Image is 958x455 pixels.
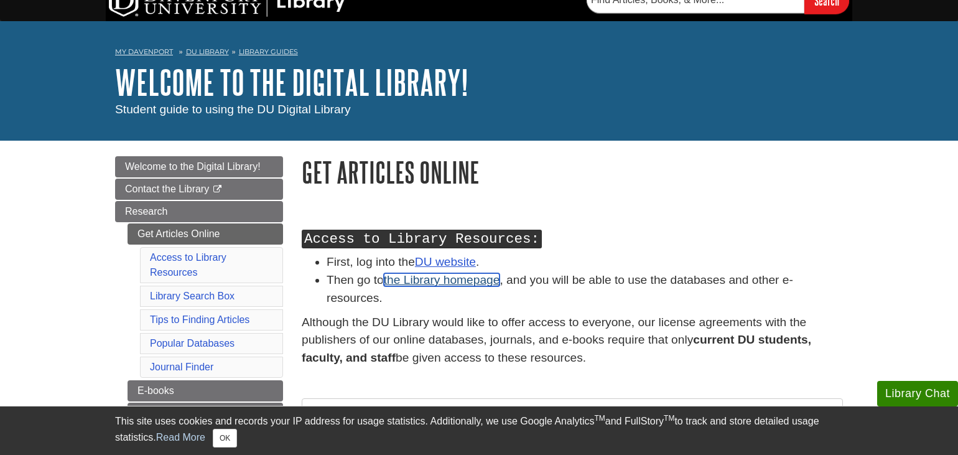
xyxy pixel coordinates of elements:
a: Library Search Box [150,291,235,301]
a: Library Guides [128,403,283,424]
span: Research [125,206,167,217]
a: Popular Databases [150,338,235,349]
a: DU website [415,255,476,268]
a: Library Guides [239,47,298,56]
li: First, log into the . [327,253,843,271]
kbd: Access to Library Resources: [302,230,542,248]
h2: Library Search Box [302,399,842,432]
a: DU Library [186,47,229,56]
a: Journal Finder [150,362,213,372]
a: Contact the Library [115,179,283,200]
a: Welcome to the Digital Library! [115,156,283,177]
sup: TM [664,414,674,423]
nav: breadcrumb [115,44,843,63]
a: Access to Library Resources [150,252,226,278]
a: Get Articles Online [128,223,283,245]
sup: TM [594,414,605,423]
span: Welcome to the Digital Library! [125,161,261,172]
li: Then go to , and you will be able to use the databases and other e-resources. [327,271,843,307]
a: E-books [128,380,283,401]
p: Although the DU Library would like to offer access to everyone, our license agreements with the p... [302,314,843,367]
a: Tips to Finding Articles [150,314,249,325]
h1: Get Articles Online [302,156,843,188]
a: My Davenport [115,47,173,57]
span: Student guide to using the DU Digital Library [115,103,351,116]
a: Welcome to the Digital Library! [115,63,468,101]
button: Library Chat [877,381,958,406]
span: Contact the Library [125,184,209,194]
a: Research [115,201,283,222]
div: This site uses cookies and records your IP address for usage statistics. Additionally, we use Goo... [115,414,843,448]
button: Close [213,429,237,448]
a: Read More [156,432,205,443]
a: the Library homepage [384,273,500,286]
i: This link opens in a new window [212,185,223,194]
